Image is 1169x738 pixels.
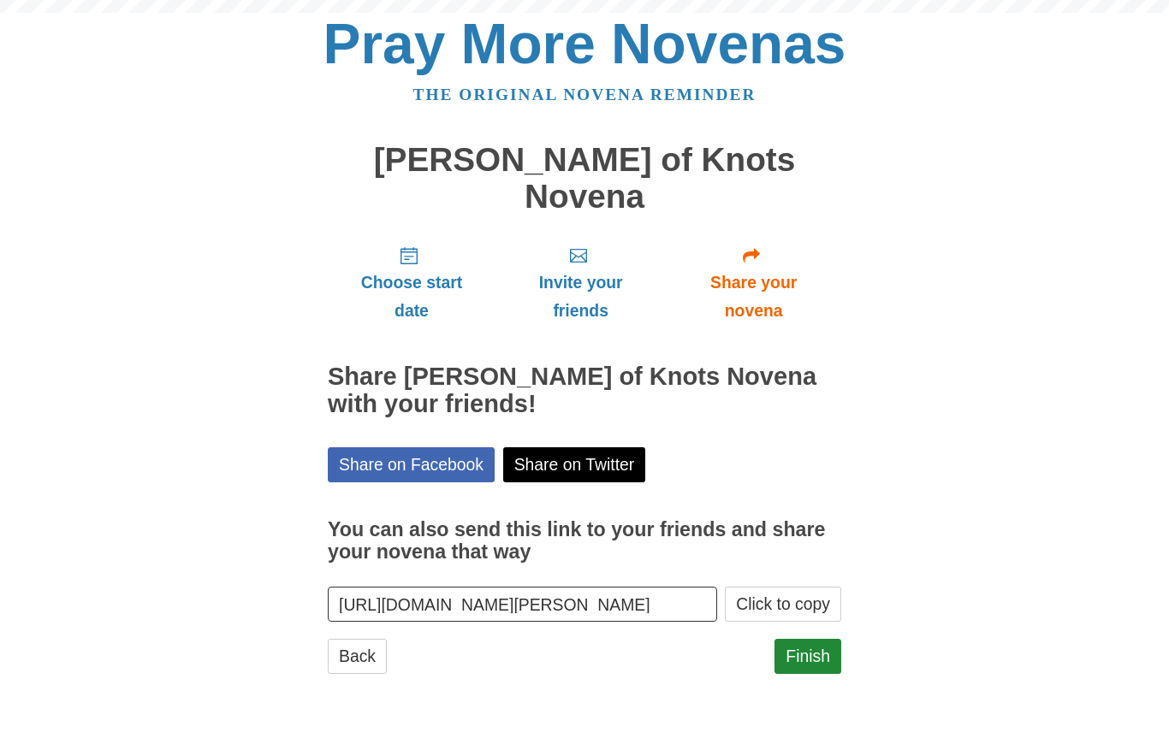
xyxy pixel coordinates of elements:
button: Click to copy [725,587,841,622]
a: Pray More Novenas [323,12,846,75]
span: Share your novena [683,269,824,325]
a: Back [328,639,387,674]
span: Choose start date [345,269,478,325]
a: Share on Twitter [503,447,646,482]
span: Invite your friends [513,269,649,325]
a: The original novena reminder [413,86,757,103]
h1: [PERSON_NAME] of Knots Novena [328,142,841,215]
h3: You can also send this link to your friends and share your novena that way [328,519,841,563]
a: Share on Facebook [328,447,495,482]
a: Finish [774,639,841,674]
a: Choose start date [328,232,495,334]
h2: Share [PERSON_NAME] of Knots Novena with your friends! [328,363,841,418]
a: Invite your friends [495,232,666,334]
a: Share your novena [666,232,841,334]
